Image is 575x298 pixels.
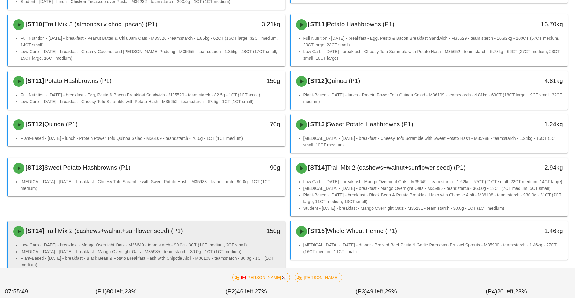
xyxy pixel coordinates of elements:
[307,77,327,84] span: [ST12]
[502,119,563,129] div: 1.24kg
[21,98,280,105] li: Low Carb - [DATE] - breakfast - Cheesy Tofu Scramble with Potato Hash - M35652 - team:starch - 67...
[21,242,280,248] li: Low Carb - [DATE] - breakfast - Mango Overnight Oats - M35649 - team:starch - 90.0g - 3CT (1CT me...
[21,35,280,48] li: Full Nutrition - [DATE] - breakfast - Peanut Butter & Chia Jam Oats - M35526 - team:starch - 1.86...
[502,19,563,29] div: 16.70kg
[107,288,124,295] span: 80 left,
[219,226,280,236] div: 150g
[24,227,44,234] span: [ST14]
[181,286,311,297] div: (P2) 27%
[327,21,394,27] span: Potato Hashbrowns (P1)
[236,273,286,282] span: 🇨🇦[PERSON_NAME]🇰🇷
[307,21,327,27] span: [ST11]
[502,226,563,236] div: 1.46kg
[44,21,158,27] span: Trail Mix 3 (almonds+v choc+pecan) (P1)
[21,48,280,61] li: Low Carb - [DATE] - breakfast - Creamy Coconut and [PERSON_NAME] Pudding - M35655 - team:starch -...
[303,205,563,212] li: Student - [DATE] - breakfast - Mango Overnight Oats - M36231 - team:starch - 30.0g - 1CT (1CT med...
[44,227,183,234] span: Trail Mix 2 (cashews+walnut+sunflower seed) (P1)
[4,286,51,297] div: 07:55:49
[497,288,515,295] span: 20 left,
[21,255,280,268] li: Plant-Based - [DATE] - breakfast - Black Bean & Potato Breakfast Hash with Chipotle Aioli - M3610...
[219,76,280,86] div: 150g
[303,242,563,255] li: [MEDICAL_DATA] - [DATE] - dinner - Braised Beef Pasta & Garlic Parmesan Brussel Sprouts - M35990 ...
[441,286,571,297] div: (P4) 23%
[237,288,255,295] span: 46 left,
[307,121,327,127] span: [ST13]
[307,164,327,171] span: [ST14]
[24,21,44,27] span: [ST10]
[219,163,280,172] div: 90g
[24,121,44,127] span: [ST12]
[327,227,397,234] span: Whole Wheat Penne (P1)
[303,185,563,192] li: [MEDICAL_DATA] - [DATE] - breakfast - Mango Overnight Oats - M35985 - team:starch - 360.0g - 12CT...
[21,92,280,98] li: Full Nutrition - [DATE] - breakfast - Egg, Pesto & Bacon Breakfast Sandwich - M35529 - team:starc...
[219,119,280,129] div: 70g
[24,164,44,171] span: [ST13]
[327,164,465,171] span: Trail Mix 2 (cashews+walnut+sunflower seed) (P1)
[502,163,563,172] div: 2.94kg
[44,77,112,84] span: Potato Hashbrowns (P1)
[44,164,131,171] span: Sweet Potato Hashbrowns (P1)
[303,92,563,105] li: Plant-Based - [DATE] - lunch - Protein Power Tofu Quinoa Salad - M36109 - team:starch - 4.81kg - ...
[303,178,563,185] li: Low Carb - [DATE] - breakfast - Mango Overnight Oats - M35649 - team:starch - 1.62kg - 57CT (21CT...
[21,135,280,142] li: Plant-Based - [DATE] - lunch - Protein Power Tofu Quinoa Salad - M36109 - team:starch - 70.0g - 1...
[311,286,441,297] div: (P3) 29%
[51,286,181,297] div: (P1) 23%
[24,77,44,84] span: [ST11]
[303,35,563,48] li: Full Nutrition - [DATE] - breakfast - Egg, Pesto & Bacon Breakfast Sandwich - M35529 - team:starc...
[219,19,280,29] div: 3.21kg
[327,77,360,84] span: Quinoa (P1)
[367,288,385,295] span: 49 left,
[44,121,78,127] span: Quinoa (P1)
[303,135,563,148] li: [MEDICAL_DATA] - [DATE] - breakfast - Cheesy Tofu Scramble with Sweet Potato Hash - M35988 - team...
[502,76,563,86] div: 4.81kg
[307,227,327,234] span: [ST15]
[21,178,280,192] li: [MEDICAL_DATA] - [DATE] - breakfast - Cheesy Tofu Scramble with Sweet Potato Hash - M35988 - team...
[299,273,339,282] span: [PERSON_NAME]
[303,192,563,205] li: Plant-Based - [DATE] - breakfast - Black Bean & Potato Breakfast Hash with Chipotle Aioli - M3610...
[303,48,563,61] li: Low Carb - [DATE] - breakfast - Cheesy Tofu Scramble with Potato Hash - M35652 - team:starch - 5....
[21,248,280,255] li: [MEDICAL_DATA] - [DATE] - breakfast - Mango Overnight Oats - M35985 - team:starch - 30.0g - 1CT (...
[327,121,413,127] span: Sweet Potato Hashbrowns (P1)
